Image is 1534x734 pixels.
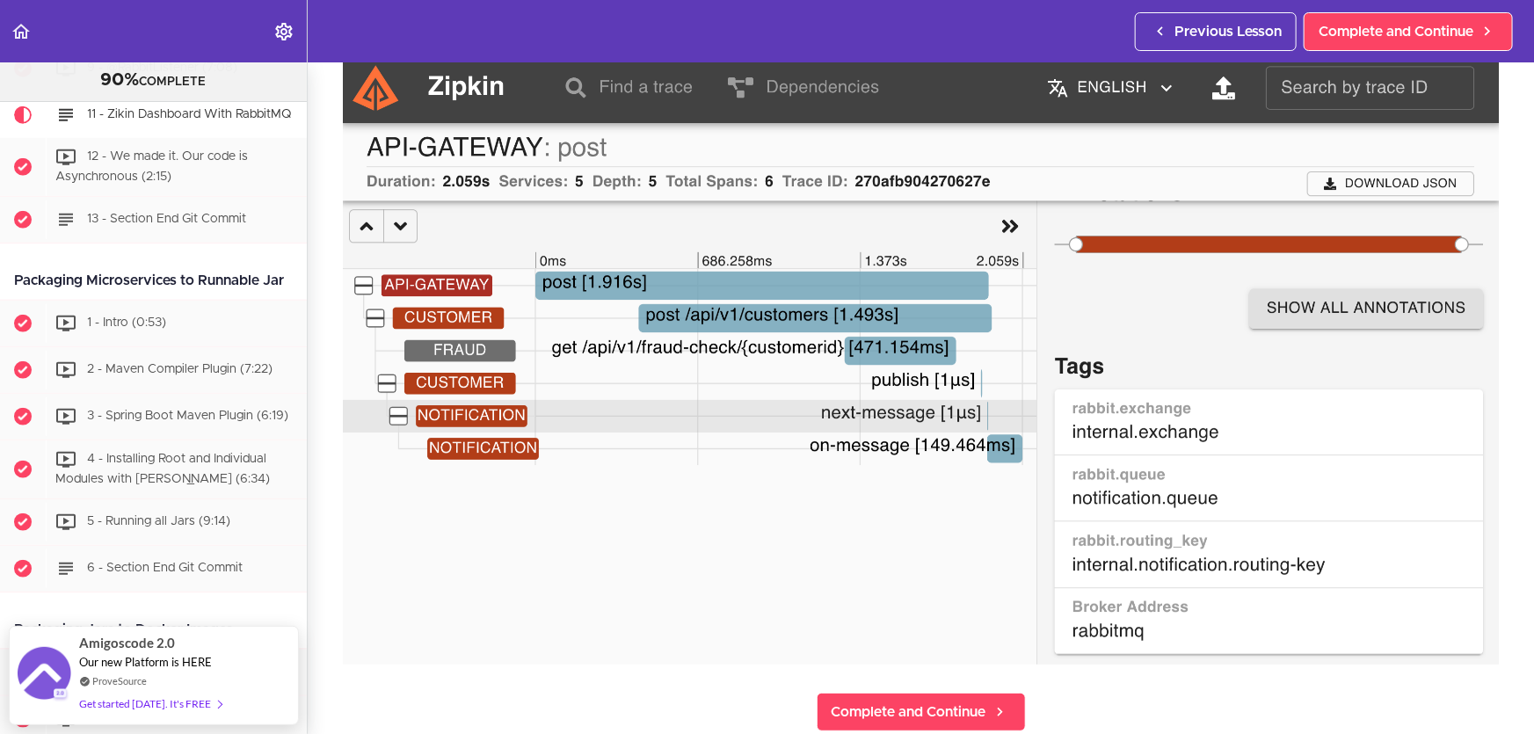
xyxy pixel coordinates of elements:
span: Our new Platform is HERE [79,655,212,669]
span: Previous Lesson [1174,21,1282,42]
span: 1 - Intro (0:53) [87,316,166,329]
span: 6 - Section End Git Commit [87,562,243,574]
img: provesource social proof notification image [18,647,70,704]
span: 13 - Section End Git Commit [87,213,246,225]
span: 5 - Running all Jars (9:14) [87,515,230,527]
span: 3 - Spring Boot Maven Plugin (6:19) [87,410,288,422]
span: Complete and Continue [1319,21,1473,42]
span: Amigoscode 2.0 [79,633,175,653]
svg: Back to course curriculum [11,21,32,42]
a: Complete and Continue [1304,12,1513,51]
span: 11 - Zikin Dashboard With RabbitMQ [87,109,292,121]
a: ProveSource [92,673,147,688]
span: Complete and Continue [832,701,986,723]
span: 90% [101,71,140,89]
div: Get started [DATE]. It's FREE [79,694,222,714]
div: COMPLETE [22,69,285,92]
span: 2 - Maven Compiler Plugin (7:22) [87,363,273,375]
svg: Settings Menu [273,21,294,42]
a: Complete and Continue [817,693,1026,731]
a: Previous Lesson [1135,12,1297,51]
span: 12 - We made it. Our code is Asynchronous (2:15) [55,151,248,184]
span: 4 - Installing Root and Individual Modules with [PERSON_NAME] (6:34) [55,453,270,485]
